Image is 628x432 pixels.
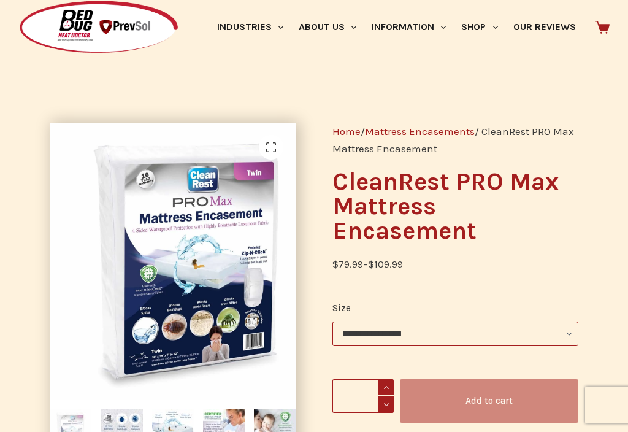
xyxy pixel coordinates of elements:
span: $ [332,258,339,270]
bdi: 109.99 [368,258,403,270]
h1: CleanRest PRO Max Mattress Encasement [332,169,578,243]
span: $ [368,258,374,270]
label: Size [332,301,578,316]
a: View full-screen image gallery [259,135,283,160]
a: Home [332,125,361,137]
a: CleanRest PRO Max Mattress Encasement [50,254,327,266]
p: – [332,255,578,272]
button: Add to cart [400,379,578,423]
img: CleanRest PRO Max Mattress Encasement [50,123,327,400]
a: Mattress Encasements [365,125,475,137]
input: Product quantity [332,379,394,413]
bdi: 79.99 [332,258,363,270]
nav: Breadcrumb [332,123,578,157]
